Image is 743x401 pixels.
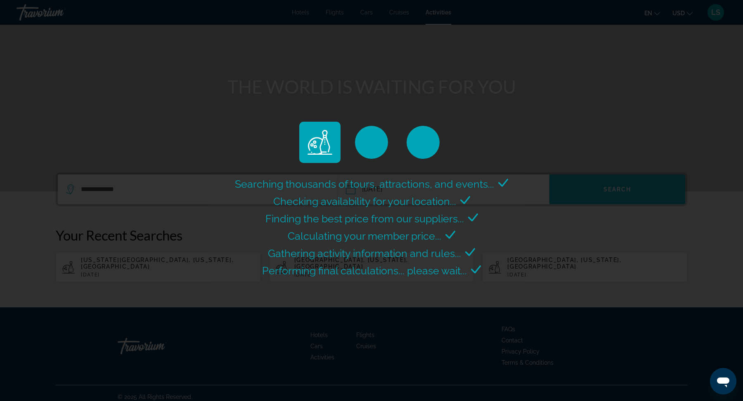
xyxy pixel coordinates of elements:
span: Checking availability for your location... [273,195,456,208]
span: Searching thousands of tours, attractions, and events... [235,178,494,190]
iframe: Button to launch messaging window [710,368,736,394]
span: Gathering activity information and rules... [268,247,461,259]
span: Performing final calculations... please wait... [262,264,467,277]
span: Calculating your member price... [288,230,441,242]
span: Finding the best price from our suppliers... [265,212,464,225]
